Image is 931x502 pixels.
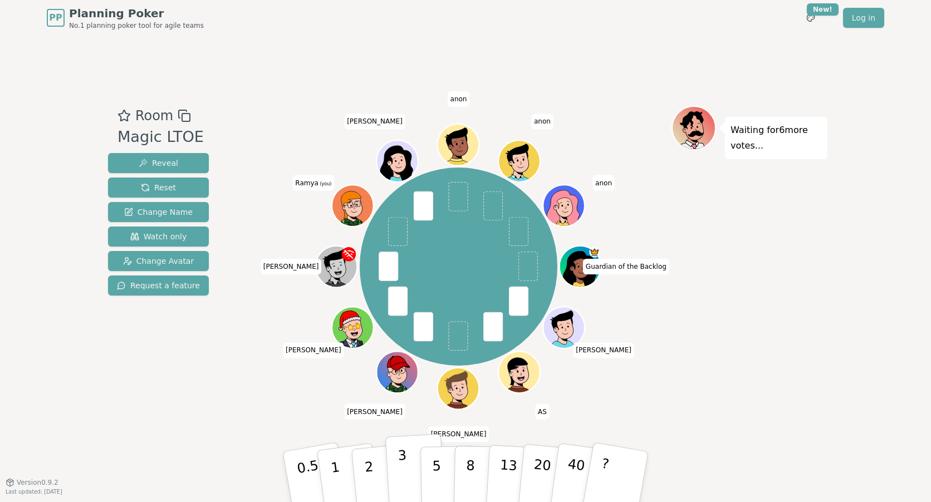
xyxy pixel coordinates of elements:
span: Click to change your name [261,259,322,274]
span: Click to change your name [428,426,489,442]
span: Guardian of the Backlog is the host [590,247,600,258]
span: Room [135,106,173,126]
div: Magic LTOE [117,126,204,149]
button: New! [801,8,821,28]
button: Request a feature [108,275,209,296]
p: Waiting for 6 more votes... [731,122,822,154]
span: Click to change your name [592,175,615,190]
span: Planning Poker [69,6,204,21]
span: Watch only [130,231,187,242]
button: Click to change your avatar [334,186,373,225]
button: Change Name [108,202,209,222]
span: Reset [141,182,176,193]
span: Click to change your name [583,259,669,274]
span: Click to change your name [344,404,405,420]
div: New! [807,3,839,16]
button: Watch only [108,227,209,247]
span: (you) [318,181,332,186]
span: Change Name [124,206,193,218]
span: Request a feature [117,280,200,291]
span: Version 0.9.2 [17,478,58,487]
a: Log in [843,8,884,28]
span: Click to change your name [531,114,553,129]
span: Click to change your name [344,114,405,129]
span: Click to change your name [283,342,344,358]
span: Click to change your name [535,404,550,420]
span: No.1 planning poker tool for agile teams [69,21,204,30]
button: Reveal [108,153,209,173]
span: Click to change your name [448,91,470,107]
span: Reveal [139,158,178,169]
span: PP [49,11,62,24]
button: Reset [108,178,209,198]
span: Click to change your name [573,342,634,358]
button: Version0.9.2 [6,478,58,487]
span: Change Avatar [123,255,194,267]
button: Add as favourite [117,106,131,126]
button: Change Avatar [108,251,209,271]
span: Click to change your name [292,175,334,190]
span: Last updated: [DATE] [6,489,62,495]
a: PPPlanning PokerNo.1 planning poker tool for agile teams [47,6,204,30]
